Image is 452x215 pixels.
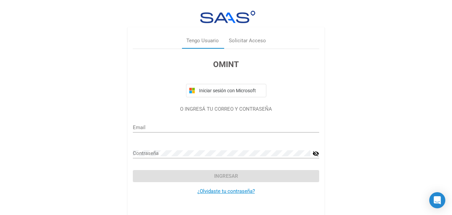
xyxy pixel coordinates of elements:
[197,188,255,194] a: ¿Olvidaste tu contraseña?
[133,105,319,113] p: O INGRESÁ TU CORREO Y CONTRASEÑA
[186,37,219,45] div: Tengo Usuario
[429,192,445,208] div: Open Intercom Messenger
[133,58,319,70] h3: OMINT
[133,170,319,182] button: Ingresar
[186,84,266,97] button: Iniciar sesión con Microsoft
[198,88,263,93] span: Iniciar sesión con Microsoft
[229,37,266,45] div: Solicitar Acceso
[214,173,238,179] span: Ingresar
[312,150,319,158] mat-icon: visibility_off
